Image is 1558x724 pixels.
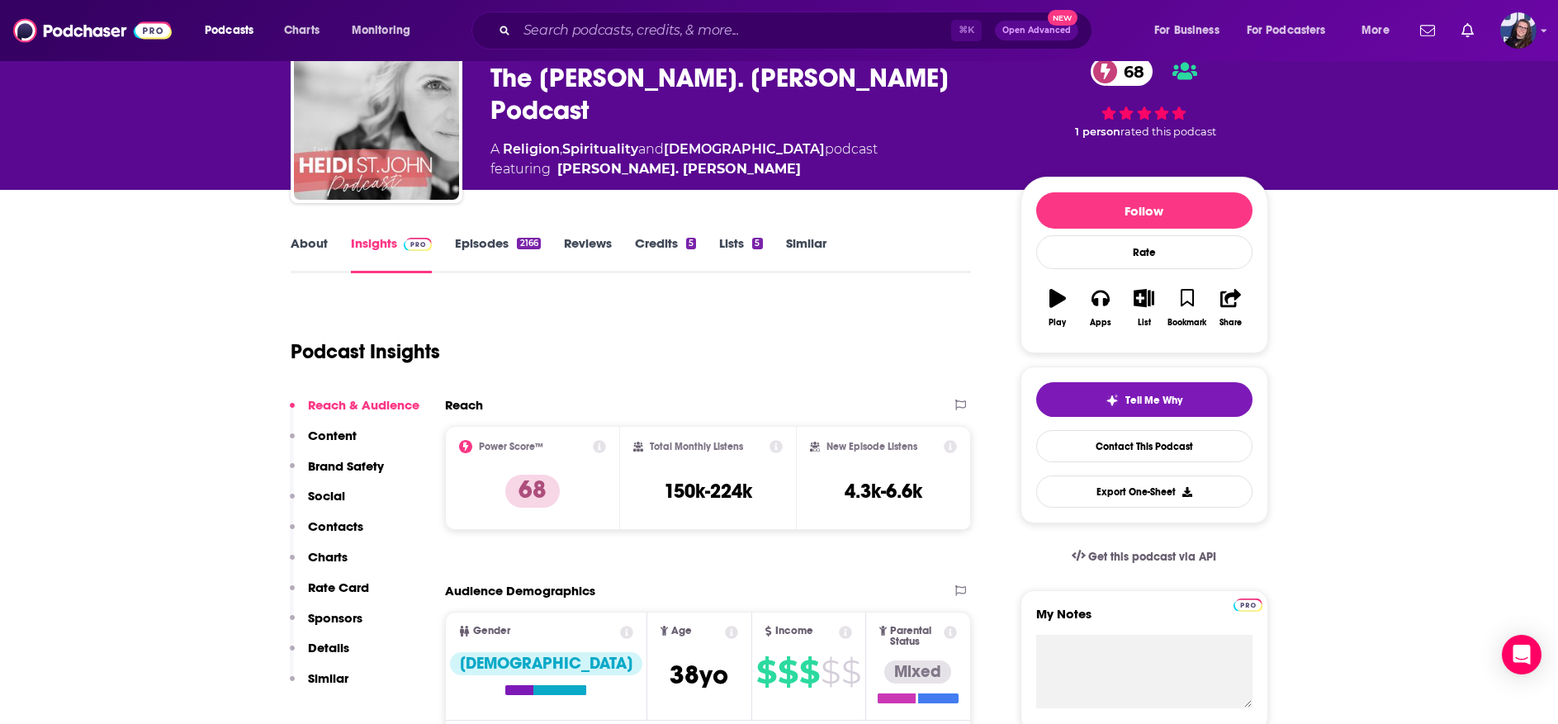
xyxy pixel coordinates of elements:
a: Religion [503,141,560,157]
h2: Total Monthly Listens [650,441,743,452]
div: 68 1 personrated this podcast [1021,46,1268,149]
p: Reach & Audience [308,397,419,413]
span: Get this podcast via API [1088,550,1216,564]
a: Contact This Podcast [1036,430,1253,462]
h3: 150k-224k [664,479,752,504]
img: tell me why sparkle [1106,394,1119,407]
span: $ [841,659,860,685]
span: Gender [473,626,510,636]
button: open menu [340,17,432,44]
button: Similar [290,670,348,701]
a: [DEMOGRAPHIC_DATA] [664,141,825,157]
div: Mixed [884,660,951,684]
a: Episodes2166 [455,235,540,273]
span: $ [756,659,776,685]
span: Age [671,626,692,636]
h2: Power Score™ [479,441,543,452]
a: Get this podcast via API [1058,537,1230,577]
span: Tell Me Why [1125,394,1182,407]
div: Bookmark [1167,318,1206,328]
button: Play [1036,278,1079,338]
div: Apps [1090,318,1111,328]
a: Reviews [564,235,612,273]
span: $ [821,659,840,685]
button: Brand Safety [290,458,384,489]
div: 5 [686,238,696,249]
p: 68 [505,475,560,508]
button: open menu [1143,17,1240,44]
h2: Audience Demographics [445,583,595,599]
button: Details [290,640,349,670]
button: open menu [1236,17,1350,44]
button: List [1122,278,1165,338]
button: tell me why sparkleTell Me Why [1036,382,1253,417]
div: Search podcasts, credits, & more... [487,12,1108,50]
p: Social [308,488,345,504]
p: Rate Card [308,580,369,595]
a: About [291,235,328,273]
button: Charts [290,549,348,580]
span: $ [799,659,819,685]
span: featuring [490,159,878,179]
a: 68 [1091,57,1153,86]
span: Parental Status [890,626,941,647]
input: Search podcasts, credits, & more... [517,17,951,44]
button: open menu [1350,17,1410,44]
h1: Podcast Insights [291,339,440,364]
div: Open Intercom Messenger [1502,635,1541,674]
span: For Business [1154,19,1219,42]
a: Pro website [1234,596,1262,612]
label: My Notes [1036,606,1253,635]
h2: Reach [445,397,483,413]
div: 5 [752,238,762,249]
a: Show notifications dropdown [1414,17,1442,45]
button: Follow [1036,192,1253,229]
span: 38 yo [670,659,728,691]
div: Share [1219,318,1242,328]
a: Credits5 [635,235,696,273]
div: [DEMOGRAPHIC_DATA] [450,652,642,675]
button: Share [1209,278,1252,338]
img: Podchaser - Follow, Share and Rate Podcasts [13,15,172,46]
p: Details [308,640,349,655]
button: Show profile menu [1500,12,1537,49]
span: 1 person [1075,125,1120,138]
span: Podcasts [205,19,253,42]
span: , [560,141,562,157]
div: 2166 [517,238,540,249]
button: Content [290,428,357,458]
a: Show notifications dropdown [1455,17,1480,45]
button: Open AdvancedNew [995,21,1078,40]
button: Rate Card [290,580,369,610]
button: Export One-Sheet [1036,476,1253,508]
span: More [1361,19,1390,42]
a: Lists5 [719,235,762,273]
button: Reach & Audience [290,397,419,428]
a: InsightsPodchaser Pro [351,235,433,273]
div: Rate [1036,235,1253,269]
p: Contacts [308,518,363,534]
span: 68 [1107,57,1153,86]
a: Spirituality [562,141,638,157]
span: New [1048,10,1077,26]
h2: New Episode Listens [826,441,917,452]
div: List [1138,318,1151,328]
p: Brand Safety [308,458,384,474]
p: Charts [308,549,348,565]
img: Podchaser Pro [404,238,433,251]
img: User Profile [1500,12,1537,49]
span: [PERSON_NAME]. [PERSON_NAME] [490,46,734,62]
h3: 4.3k-6.6k [845,479,922,504]
span: ⌘ K [951,20,982,41]
button: Apps [1079,278,1122,338]
p: Sponsors [308,610,362,626]
span: $ [778,659,798,685]
button: Bookmark [1166,278,1209,338]
button: open menu [193,17,275,44]
span: rated this podcast [1120,125,1216,138]
span: and [638,141,664,157]
span: Income [775,626,813,636]
span: Logged in as CallieDaruk [1500,12,1537,49]
span: Open Advanced [1002,26,1071,35]
button: Contacts [290,518,363,549]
